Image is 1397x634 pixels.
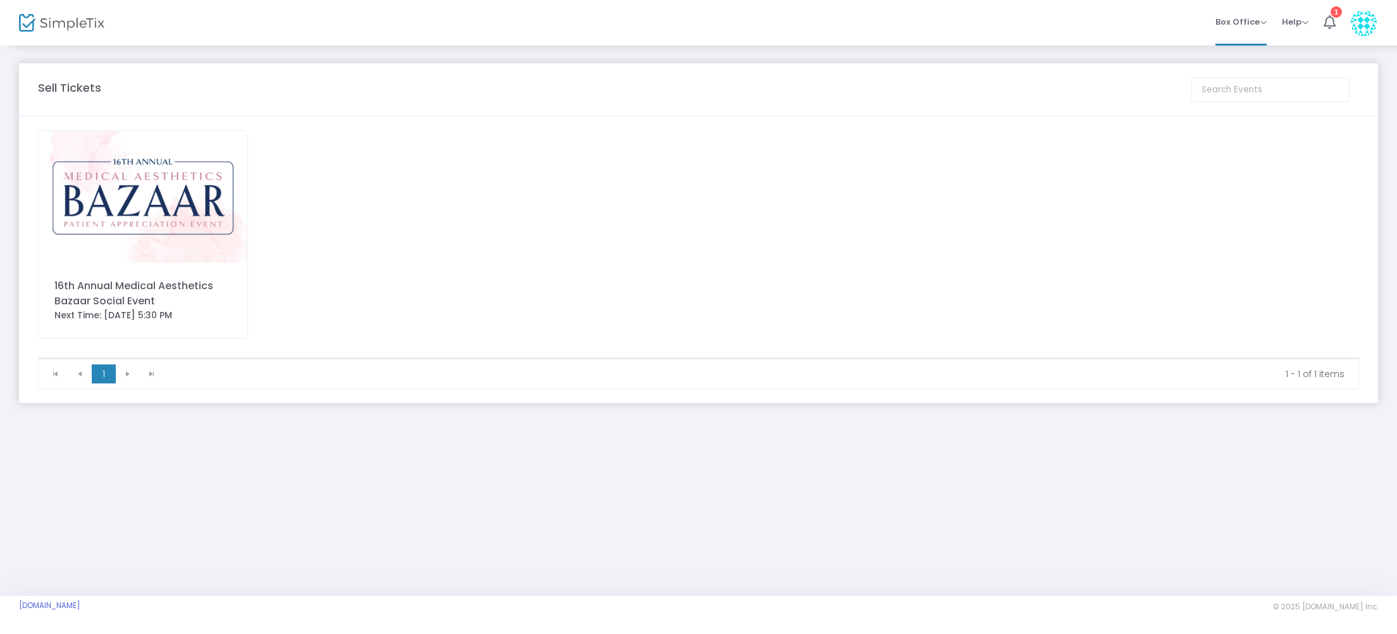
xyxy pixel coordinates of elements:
div: 1 [1331,6,1342,18]
m-panel-title: Sell Tickets [38,79,101,96]
span: © 2025 [DOMAIN_NAME] Inc. [1273,602,1378,612]
div: Next Time: [DATE] 5:30 PM [54,309,232,322]
span: Page 1 [92,364,116,383]
span: Box Office [1215,16,1267,28]
input: Search Events [1191,77,1350,102]
span: Help [1282,16,1308,28]
img: MAB2025SimpleTixImages.png [39,131,247,263]
a: [DOMAIN_NAME] [19,600,80,611]
kendo-pager-info: 1 - 1 of 1 items [173,368,1344,380]
div: Data table [39,358,1358,359]
div: 16th Annual Medical Aesthetics Bazaar Social Event [54,278,232,309]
